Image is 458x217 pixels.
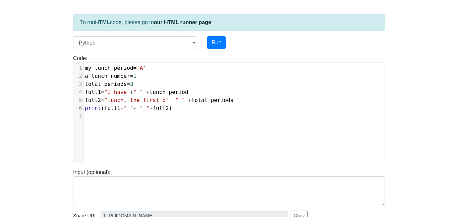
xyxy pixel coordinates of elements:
div: 5 [73,96,83,104]
div: 1 [73,64,83,72]
div: Input (optional): [68,168,390,205]
span: ( ) [85,105,172,111]
span: full2 [153,105,169,111]
span: 'A' [136,65,146,71]
strong: HTML [95,19,110,25]
span: + [150,105,153,111]
div: 3 [73,80,83,88]
span: " " [175,97,185,103]
span: = [101,89,104,95]
span: 3 [130,81,133,87]
span: + [188,97,191,103]
span: my_lunch_period [85,65,133,71]
span: a_lunch_number [85,73,130,79]
span: 1 [133,73,137,79]
span: full1 [104,105,120,111]
span: " " [133,89,143,95]
span: = [133,65,137,71]
div: Code: [68,54,390,163]
div: 6 [73,104,83,112]
div: 2 [73,72,83,80]
span: + [130,89,133,95]
div: 4 [73,88,83,96]
span: " " [124,105,133,111]
span: " " [140,105,150,111]
div: To run code, please go to . [73,14,385,31]
span: = [101,97,104,103]
span: full2 [85,97,101,103]
span: print [85,105,101,111]
span: "lunch, the first of" [104,97,172,103]
span: full1 [85,89,101,95]
span: total_periods [191,97,233,103]
span: total_periods [85,81,127,87]
button: Run [207,36,226,49]
span: + [146,89,150,95]
span: + [120,105,124,111]
span: lunch_period [150,89,188,95]
div: 7 [73,112,83,120]
span: "I have" [104,89,130,95]
span: = [127,81,130,87]
span: = [130,73,133,79]
a: our HTML runner page [154,19,211,25]
span: + [133,105,137,111]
